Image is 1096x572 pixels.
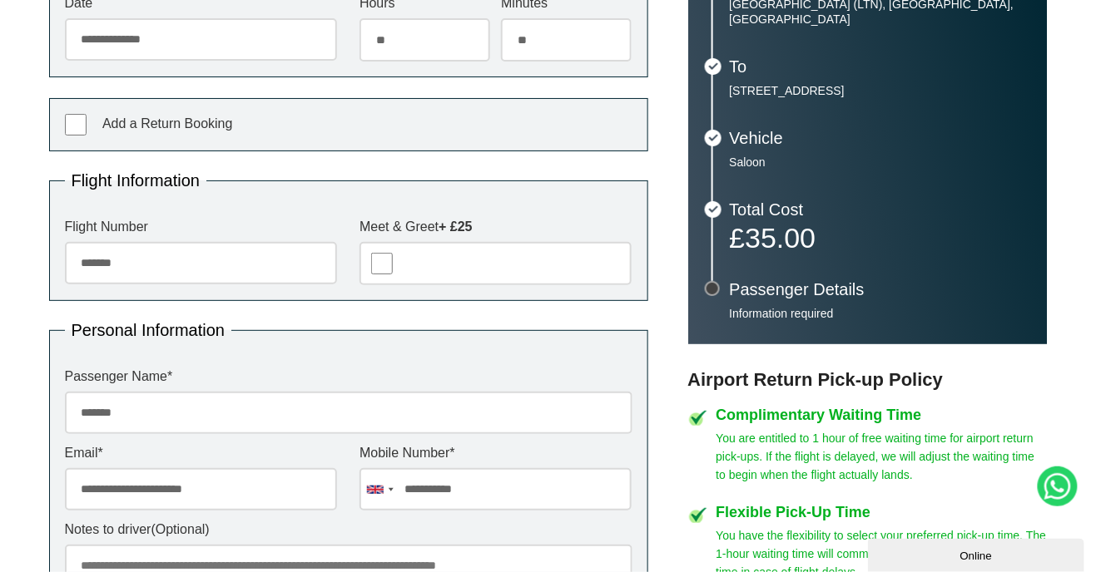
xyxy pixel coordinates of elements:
[717,505,1048,520] h4: Flexible Pick-Up Time
[360,220,632,234] label: Meet & Greet
[730,155,1031,170] p: Saloon
[65,220,337,234] label: Flight Number
[360,469,399,510] div: United Kingdom: +44
[439,219,472,234] strong: + £25
[730,58,1031,75] h3: To
[65,172,207,189] legend: Flight Information
[65,446,337,460] label: Email
[717,407,1048,422] h4: Complimentary Waiting Time
[65,370,632,383] label: Passenger Name
[151,522,210,536] span: (Optional)
[730,306,1031,321] p: Information required
[730,83,1031,98] p: [STREET_ADDRESS]
[65,322,232,338] legend: Personal Information
[360,446,632,460] label: Mobile Number
[65,114,87,136] input: Add a Return Booking
[730,130,1031,146] h3: Vehicle
[745,222,816,254] span: 35.00
[730,226,1031,249] p: £
[688,369,1048,391] h3: Airport Return Pick-up Policy
[717,429,1048,484] p: You are entitled to 1 hour of free waiting time for airport return pick-ups. If the flight is del...
[730,281,1031,298] h3: Passenger Details
[102,116,233,131] span: Add a Return Booking
[65,523,632,536] label: Notes to driver
[868,535,1088,572] iframe: chat widget
[730,201,1031,218] h3: Total Cost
